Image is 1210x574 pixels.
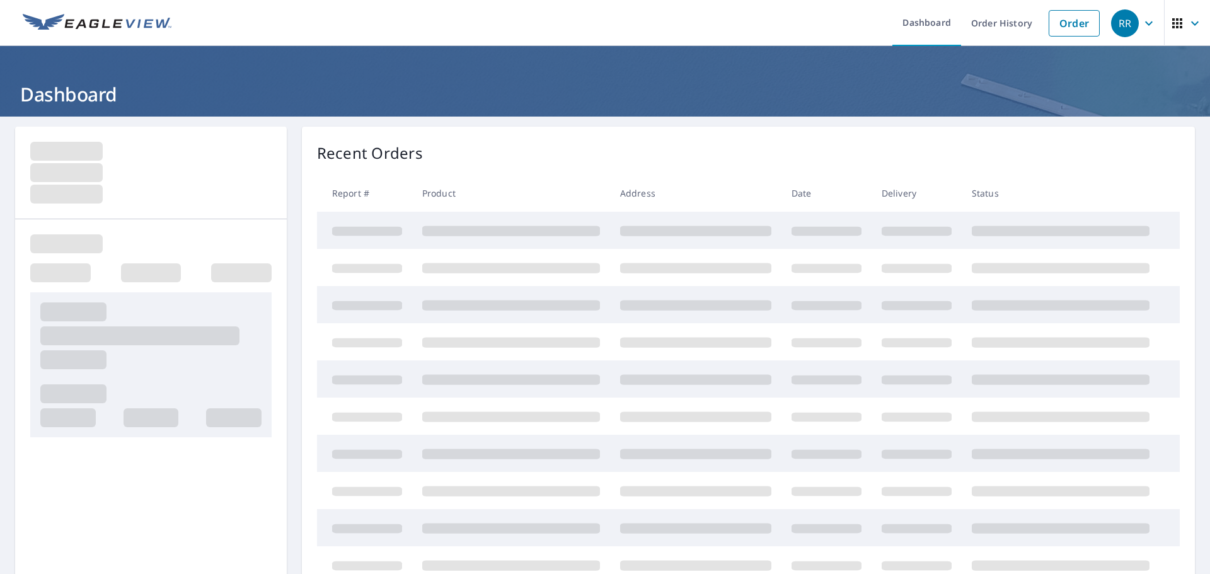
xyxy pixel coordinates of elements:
[1111,9,1139,37] div: RR
[317,175,412,212] th: Report #
[412,175,610,212] th: Product
[23,14,171,33] img: EV Logo
[872,175,962,212] th: Delivery
[15,81,1195,107] h1: Dashboard
[1049,10,1100,37] a: Order
[962,175,1160,212] th: Status
[781,175,872,212] th: Date
[610,175,781,212] th: Address
[317,142,423,164] p: Recent Orders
